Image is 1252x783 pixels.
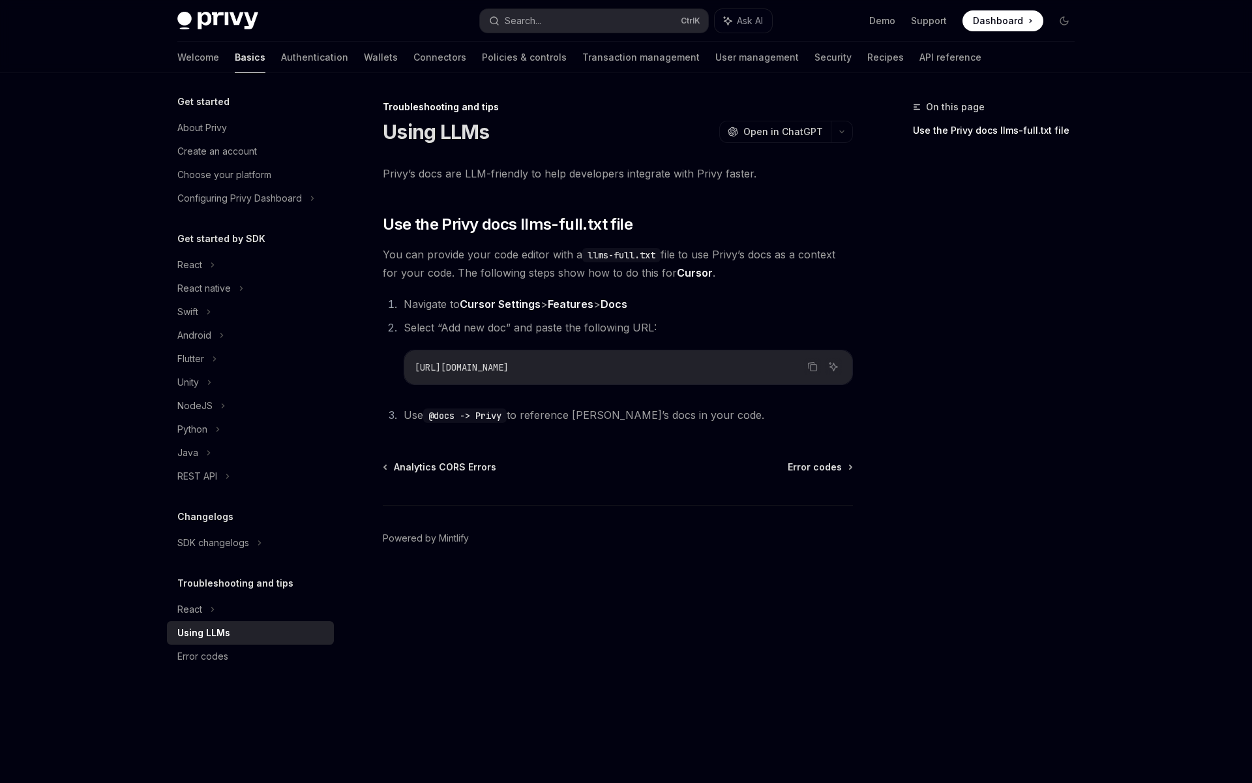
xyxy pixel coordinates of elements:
a: Analytics CORS Errors [384,461,496,474]
span: Ask AI [737,14,763,27]
a: Support [911,14,947,27]
button: Ask AI [715,9,772,33]
div: Android [177,328,211,343]
span: Use to reference [PERSON_NAME]’s docs in your code. [404,408,764,422]
div: Swift [177,304,198,320]
div: Error codes [177,649,228,664]
div: React [177,602,202,617]
button: Open in ChatGPT [719,121,831,143]
h1: Using LLMs [383,120,490,144]
div: React native [177,281,231,296]
div: Flutter [177,351,204,367]
h5: Changelogs [177,509,233,525]
button: Ask AI [825,358,842,375]
a: Error codes [788,461,852,474]
a: Authentication [281,42,348,73]
span: Ctrl K [681,16,700,26]
span: Dashboard [973,14,1023,27]
span: Privy’s docs are LLM-friendly to help developers integrate with Privy faster. [383,164,853,183]
span: Error codes [788,461,842,474]
span: On this page [926,99,985,115]
span: Select “Add new doc” and paste the following URL: [404,321,657,334]
span: Open in ChatGPT [743,125,823,138]
div: Using LLMs [177,625,230,641]
a: Powered by Mintlify [383,532,469,545]
span: Analytics CORS Errors [394,461,496,474]
code: llms-full.txt [582,248,661,262]
div: Unity [177,375,199,390]
span: [URL][DOMAIN_NAME] [415,361,509,373]
div: SDK changelogs [177,535,249,551]
button: Toggle dark mode [1054,10,1075,31]
div: Choose your platform [177,167,271,183]
a: Welcome [177,42,219,73]
a: Dashboard [962,10,1043,31]
a: API reference [919,42,981,73]
strong: Docs [601,298,627,311]
a: Policies & controls [482,42,567,73]
a: Wallets [364,42,398,73]
a: Recipes [867,42,904,73]
a: Choose your platform [167,163,334,187]
div: NodeJS [177,398,213,414]
button: Copy the contents from the code block [804,358,821,375]
img: dark logo [177,12,258,30]
strong: Cursor Settings [460,298,541,311]
div: React [177,257,202,273]
a: Create an account [167,140,334,163]
strong: Features [548,298,593,311]
h5: Get started by SDK [177,231,265,247]
span: You can provide your code editor with a file to use Privy’s docs as a context for your code. The ... [383,245,853,282]
div: Troubleshooting and tips [383,100,853,114]
div: Configuring Privy Dashboard [177,191,302,206]
a: User management [715,42,799,73]
div: About Privy [177,120,227,136]
div: Java [177,445,198,461]
h5: Get started [177,94,230,110]
a: Basics [235,42,265,73]
div: REST API [177,468,217,484]
code: @docs -> Privy [423,408,507,423]
a: Demo [869,14,895,27]
div: Search... [505,13,541,29]
a: About Privy [167,116,334,140]
div: Create an account [177,144,257,159]
div: Python [177,422,207,437]
span: Navigate to > > [404,298,627,311]
button: Search...CtrlK [480,9,708,33]
a: Use the Privy docs llms-full.txt file [913,120,1085,141]
a: Transaction management [582,42,700,73]
a: Connectors [413,42,466,73]
a: Cursor [677,266,713,280]
a: Security [814,42,852,73]
a: Error codes [167,645,334,668]
a: Using LLMs [167,621,334,645]
span: Use the Privy docs llms-full.txt file [383,214,633,235]
h5: Troubleshooting and tips [177,576,293,591]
